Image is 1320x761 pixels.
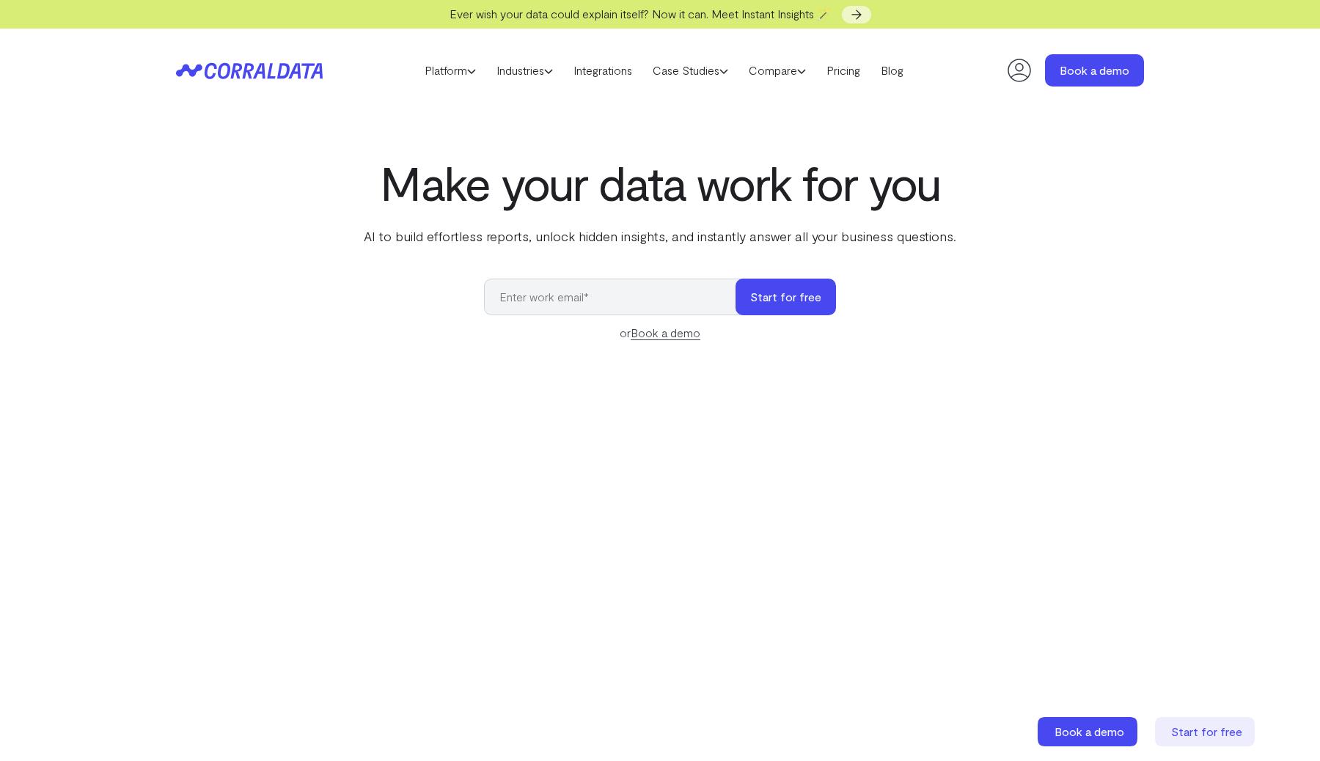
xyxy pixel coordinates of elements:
button: Start for free [736,279,836,315]
div: or [484,324,836,342]
span: Book a demo [1055,724,1124,738]
a: Compare [738,59,816,81]
a: Pricing [816,59,870,81]
span: Ever wish your data could explain itself? Now it can. Meet Instant Insights 🪄 [450,7,832,21]
a: Integrations [563,59,642,81]
p: AI to build effortless reports, unlock hidden insights, and instantly answer all your business qu... [361,227,959,246]
a: Book a demo [1038,717,1140,746]
a: Book a demo [1045,54,1144,87]
a: Case Studies [642,59,738,81]
a: Start for free [1155,717,1258,746]
a: Book a demo [631,326,700,340]
a: Industries [486,59,563,81]
a: Blog [870,59,914,81]
h1: Make your data work for you [361,156,959,209]
a: Platform [414,59,486,81]
input: Enter work email* [484,279,750,315]
span: Start for free [1171,724,1242,738]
